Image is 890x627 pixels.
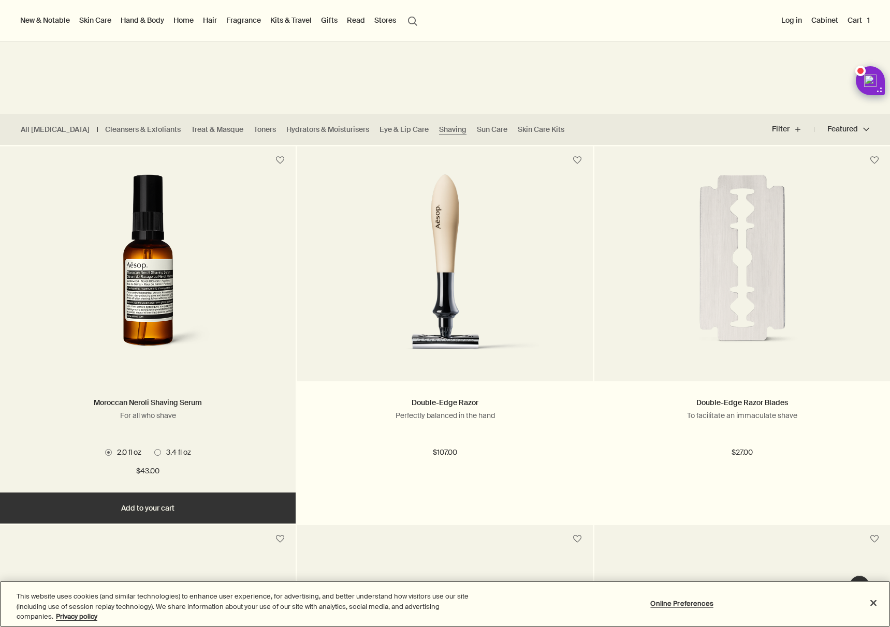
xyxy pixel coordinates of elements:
a: Sun Care [477,125,507,135]
button: Save to cabinet [865,530,884,548]
a: Fragrance [224,13,263,27]
p: Perfectly balanced in the hand [313,411,577,420]
button: Live Assistance [849,575,870,596]
a: Skin Care Kits [518,125,564,135]
button: Close [862,591,885,614]
button: Online Preferences, Opens the preference center dialog [650,593,714,614]
span: 3.4 fl oz [161,447,191,457]
a: Hydrators & Moisturisers [286,125,369,135]
a: Kits & Travel [268,13,314,27]
button: Featured [814,117,869,142]
a: Read [345,13,367,27]
span: $43.00 [136,465,159,477]
a: Double-Edge Razor Blades [594,174,890,381]
a: Double-Edge Razor [412,398,478,407]
a: Treat & Masque [191,125,243,135]
span: $107.00 [433,446,457,459]
a: Home [171,13,196,27]
img: Double-Edge Razor Blades [633,174,852,366]
a: All [MEDICAL_DATA] [21,125,90,135]
a: More information about your privacy, opens in a new tab [56,612,97,621]
button: Filter [772,117,814,142]
p: To facilitate an immaculate shave [610,411,874,420]
a: Hand & Body [119,13,166,27]
button: New & Notable [18,13,72,27]
a: Eye & Lip Care [380,125,429,135]
a: Moroccan Neroli Shaving Serum [94,398,202,407]
a: Double-Edge Razor [297,174,593,381]
span: 2.0 fl oz [112,447,141,457]
div: This website uses cookies (and similar technologies) to enhance user experience, for advertising,... [17,591,489,622]
button: Save to cabinet [271,151,289,170]
a: Gifts [319,13,340,27]
a: Hair [201,13,219,27]
span: $27.00 [732,446,753,459]
button: Save to cabinet [568,530,587,548]
img: Double-Edge Razor [351,174,539,366]
a: Cleansers & Exfoliants [105,125,181,135]
p: For all who shave [16,411,280,420]
a: Cabinet [809,13,840,27]
a: Toners [254,125,276,135]
button: Save to cabinet [271,530,289,548]
button: Cart1 [845,13,872,27]
button: Save to cabinet [568,151,587,170]
button: Open search [403,10,422,30]
a: Shaving [439,125,466,135]
img: Moroccan Neroli Shaving Serum with pump [50,174,246,366]
button: Stores [372,13,398,27]
a: Double-Edge Razor Blades [696,398,788,407]
a: Skin Care [77,13,113,27]
button: Save to cabinet [865,151,884,170]
button: Log in [779,13,804,27]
